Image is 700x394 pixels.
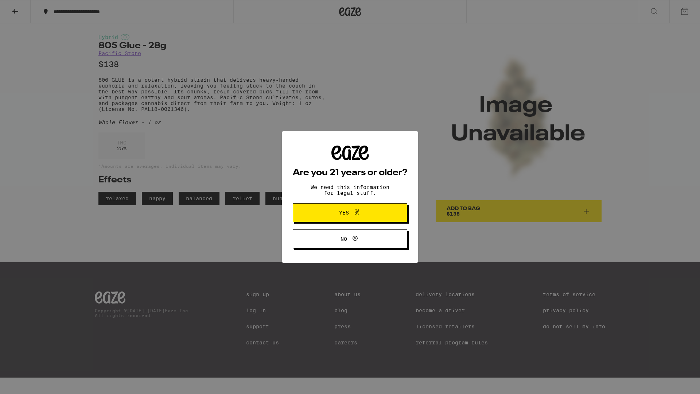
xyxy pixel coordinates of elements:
span: Yes [339,210,349,215]
h2: Are you 21 years or older? [293,169,407,177]
span: No [341,236,347,242]
button: Yes [293,203,407,222]
p: We need this information for legal stuff. [304,184,396,196]
iframe: Opens a widget where you can find more information [654,372,693,390]
button: No [293,229,407,248]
